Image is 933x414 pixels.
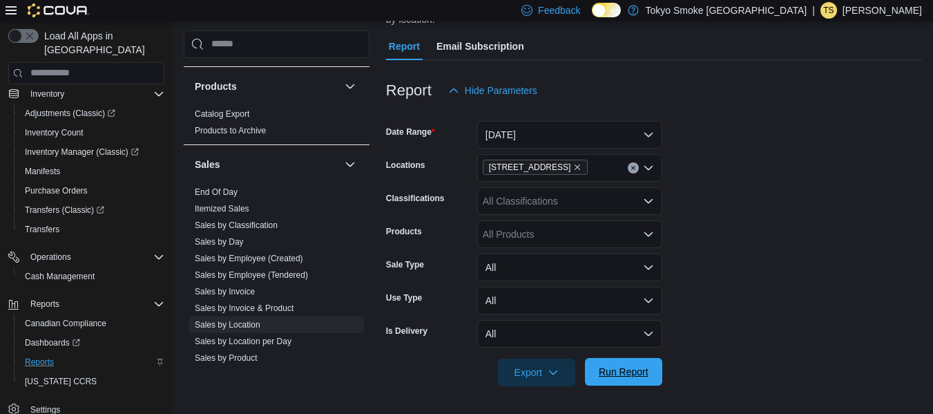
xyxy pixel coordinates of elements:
img: Cova [28,3,89,17]
button: [US_STATE] CCRS [14,372,170,391]
a: Dashboards [14,333,170,352]
label: Date Range [386,126,435,138]
a: Manifests [19,163,66,180]
h3: Products [195,79,237,93]
label: Classifications [386,193,445,204]
button: Inventory [25,86,70,102]
span: Sales by Location per Day [195,336,291,347]
button: All [477,320,662,348]
button: All [477,254,662,281]
span: Inventory [25,86,164,102]
a: Sales by Product [195,353,258,363]
span: Operations [25,249,164,265]
label: Locations [386,160,425,171]
span: Sales by Location [195,319,260,330]
button: Clear input [628,162,639,173]
button: Transfers [14,220,170,239]
h3: Sales [195,158,220,171]
button: Run Report [585,358,662,386]
span: Catalog Export [195,109,249,120]
a: Sales by Invoice [195,287,255,297]
a: Catalog Export [195,109,249,119]
span: Purchase Orders [25,185,88,196]
button: Reports [25,296,65,312]
button: Sales [195,158,339,171]
span: Products to Archive [195,125,266,136]
a: Transfers (Classic) [19,202,110,218]
span: Dark Mode [592,17,593,18]
button: Manifests [14,162,170,181]
a: Transfers (Classic) [14,200,170,220]
button: Products [195,79,339,93]
div: Tyson Stansford [820,2,837,19]
button: Inventory Count [14,123,170,142]
span: Email Subscription [436,32,524,60]
a: Products to Archive [195,126,266,135]
span: Adjustments (Classic) [25,108,115,119]
p: [PERSON_NAME] [843,2,922,19]
button: Export [498,359,575,386]
p: | [812,2,815,19]
span: Inventory Manager (Classic) [19,144,164,160]
button: [DATE] [477,121,662,149]
a: Sales by Day [195,237,244,247]
a: Inventory Count [19,124,89,141]
button: Inventory [3,84,170,104]
button: Canadian Compliance [14,314,170,333]
a: Inventory Manager (Classic) [19,144,144,160]
span: Adjustments (Classic) [19,105,164,122]
span: Inventory [30,88,64,100]
span: Sales by Invoice [195,286,255,297]
label: Products [386,226,422,237]
span: Report [389,32,420,60]
button: Reports [3,294,170,314]
span: Run Report [599,365,648,379]
a: Itemized Sales [195,204,249,214]
a: Sales by Location per Day [195,337,291,346]
button: Operations [25,249,77,265]
span: Reports [25,357,54,368]
span: Sales by Product [195,352,258,364]
button: Sales [342,156,358,173]
a: Purchase Orders [19,182,93,199]
span: Washington CCRS [19,373,164,390]
span: Cash Management [25,271,95,282]
span: Inventory Manager (Classic) [25,147,139,158]
span: 11795 Bramalea Rd [483,160,588,175]
span: Feedback [538,3,580,17]
a: Canadian Compliance [19,315,112,332]
a: Sales by Location [195,320,260,330]
span: Reports [30,299,59,310]
span: Purchase Orders [19,182,164,199]
button: Products [342,78,358,95]
span: Itemized Sales [195,203,249,214]
span: Canadian Compliance [19,315,164,332]
span: Transfers (Classic) [25,205,104,216]
span: Cash Management [19,268,164,285]
h3: Report [386,82,432,99]
button: All [477,287,662,314]
a: Dashboards [19,335,86,351]
a: Reports [19,354,59,370]
p: Tokyo Smoke [GEOGRAPHIC_DATA] [646,2,807,19]
button: Reports [14,352,170,372]
a: Sales by Employee (Tendered) [195,270,308,280]
button: Open list of options [643,162,654,173]
button: Purchase Orders [14,181,170,200]
span: Hide Parameters [465,84,537,97]
div: Products [184,106,369,144]
span: Reports [25,296,164,312]
span: Load All Apps in [GEOGRAPHIC_DATA] [39,29,164,57]
span: Transfers [19,221,164,238]
span: Manifests [25,166,60,177]
span: End Of Day [195,187,238,198]
button: Operations [3,247,170,267]
span: Transfers [25,224,59,235]
a: Sales by Employee (Created) [195,254,303,263]
span: Dashboards [19,335,164,351]
span: Dashboards [25,337,80,348]
span: Inventory Count [19,124,164,141]
a: Adjustments (Classic) [19,105,121,122]
label: Use Type [386,292,422,303]
span: Sales by Invoice & Product [195,303,294,314]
